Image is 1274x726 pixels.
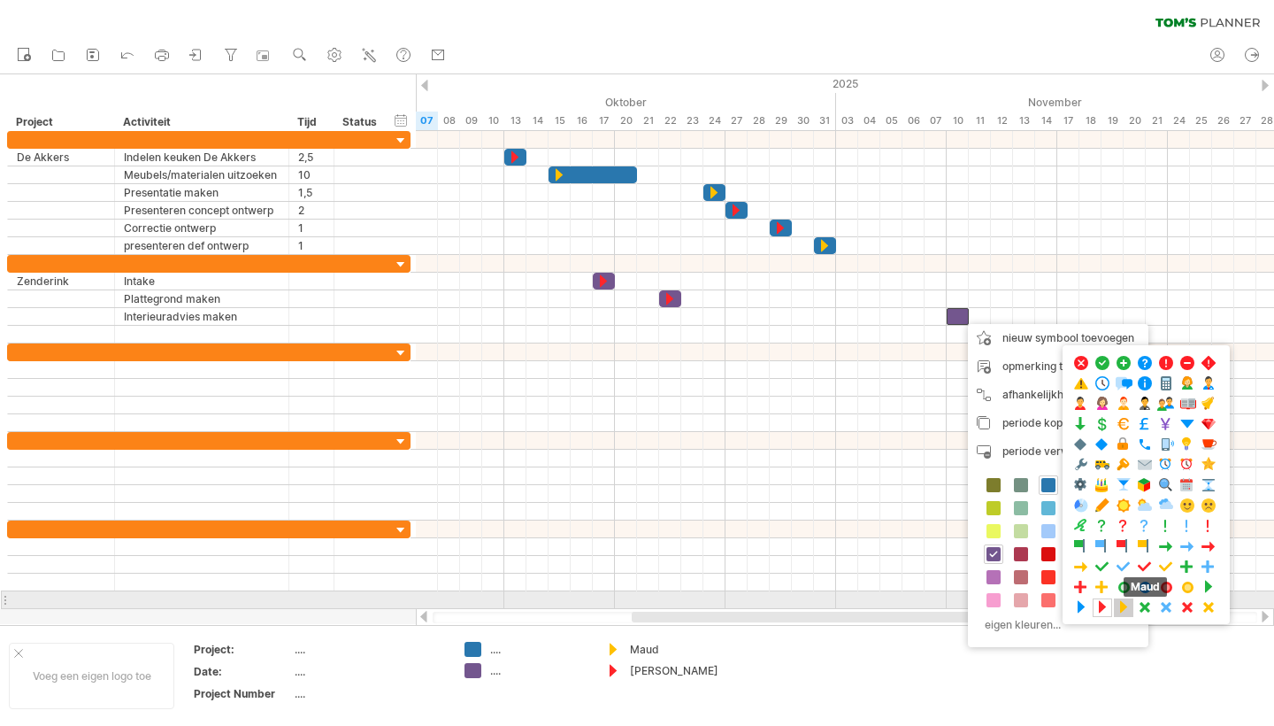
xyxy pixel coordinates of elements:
div: donderdag, 9 Oktober 2025 [460,112,482,130]
div: donderdag, 23 Oktober 2025 [681,112,703,130]
div: .... [295,686,443,701]
div: dinsdag, 25 November 2025 [1190,112,1212,130]
div: dinsdag, 14 Oktober 2025 [526,112,549,130]
div: woensdag, 12 November 2025 [991,112,1013,130]
span: Maud [1124,577,1167,597]
div: 2 [298,202,325,219]
div: donderdag, 13 November 2025 [1013,112,1035,130]
div: dinsdag, 21 Oktober 2025 [637,112,659,130]
div: opmerking toevoegen [968,352,1148,381]
div: .... [295,642,443,657]
div: Oktober 2025 [327,93,836,112]
div: .... [490,663,587,678]
div: Intake [124,273,280,290]
div: Meubels/materialen uitzoeken [124,166,280,183]
div: Tijd [297,113,324,131]
div: 1 [298,237,325,254]
div: vrijdag, 7 November 2025 [925,112,947,130]
div: Voeg een eigen logo toe [9,643,174,709]
div: donderdag, 30 Oktober 2025 [792,112,814,130]
div: 1 [298,220,325,236]
div: woensdag, 15 Oktober 2025 [549,112,571,130]
div: maandag, 10 November 2025 [947,112,969,130]
div: dinsdag, 7 Oktober 2025 [416,112,438,130]
span: periode kopiëren [1002,416,1088,429]
div: 10 [298,166,325,183]
div: dinsdag, 18 November 2025 [1079,112,1101,130]
div: woensdag, 8 Oktober 2025 [438,112,460,130]
div: maandag, 17 November 2025 [1057,112,1079,130]
div: Project [16,113,104,131]
span: periode verwijderen [1002,444,1105,458]
div: Interieuradvies maken [124,308,280,325]
div: Status [342,113,381,131]
div: dinsdag, 28 Oktober 2025 [748,112,770,130]
div: Presenteren concept ontwerp [124,202,280,219]
div: De Akkers [17,149,105,166]
div: nieuw symbool toevoegen [968,324,1148,352]
div: afhankelijkheid toevoegen [968,381,1148,409]
div: maandag, 27 Oktober 2025 [725,112,748,130]
div: woensdag, 29 Oktober 2025 [770,112,792,130]
div: maandag, 3 November 2025 [836,112,858,130]
div: vrijdag, 24 Oktober 2025 [703,112,725,130]
div: presenteren def ontwerp [124,237,280,254]
div: Presentatie maken [124,184,280,201]
div: 1,5 [298,184,325,201]
div: woensdag, 5 November 2025 [880,112,902,130]
div: eigen kleuren... [977,613,1134,637]
div: vrijdag, 14 November 2025 [1035,112,1057,130]
div: Plattegrond maken [124,290,280,307]
div: .... [490,642,587,657]
div: vrijdag, 17 Oktober 2025 [593,112,615,130]
div: donderdag, 27 November 2025 [1234,112,1256,130]
div: woensdag, 26 November 2025 [1212,112,1234,130]
div: 2,5 [298,149,325,166]
div: Date: [194,664,291,679]
div: woensdag, 22 Oktober 2025 [659,112,681,130]
div: .... [295,664,443,679]
div: dinsdag, 11 November 2025 [969,112,991,130]
div: donderdag, 20 November 2025 [1124,112,1146,130]
div: [PERSON_NAME] [630,663,726,678]
div: Project Number [194,686,291,701]
div: woensdag, 19 November 2025 [1101,112,1124,130]
div: Activiteit [123,113,279,131]
div: maandag, 13 Oktober 2025 [504,112,526,130]
div: Zenderink [17,273,105,290]
div: Indelen keuken De Akkers [124,149,280,166]
div: maandag, 24 November 2025 [1168,112,1190,130]
div: Project: [194,642,291,657]
div: vrijdag, 10 Oktober 2025 [482,112,504,130]
div: Correctie ontwerp [124,220,280,236]
div: vrijdag, 31 Oktober 2025 [814,112,836,130]
div: Maud [630,642,726,657]
div: donderdag, 6 November 2025 [902,112,925,130]
div: dinsdag, 4 November 2025 [858,112,880,130]
div: donderdag, 16 Oktober 2025 [571,112,593,130]
div: vrijdag, 21 November 2025 [1146,112,1168,130]
div: maandag, 20 Oktober 2025 [615,112,637,130]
